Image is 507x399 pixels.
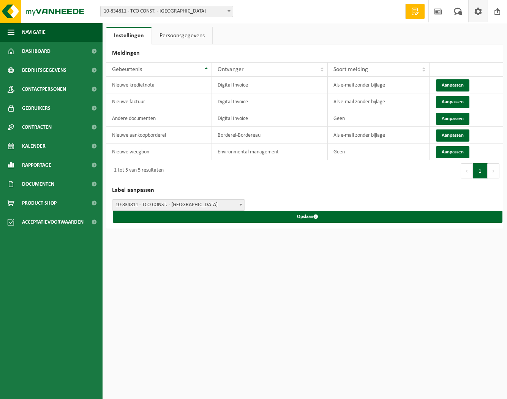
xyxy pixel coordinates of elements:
td: Nieuwe weegbon [106,144,212,160]
td: Als e-mail zonder bijlage [328,77,430,93]
span: Contactpersonen [22,80,66,99]
span: 10-834811 - TCO CONST. - BALEGEM [101,6,233,17]
span: 10-834811 - TCO CONST. - BALEGEM [112,200,245,210]
td: Nieuwe aankoopborderel [106,127,212,144]
span: Rapportage [22,156,51,175]
h2: Meldingen [106,44,503,62]
td: Nieuwe factuur [106,93,212,110]
button: Aanpassen [436,146,469,158]
span: Product Shop [22,194,57,213]
td: Als e-mail zonder bijlage [328,127,430,144]
button: Aanpassen [436,96,469,108]
button: Opslaan [113,211,502,223]
span: Kalender [22,137,46,156]
span: 10-834811 - TCO CONST. - BALEGEM [100,6,233,17]
button: Aanpassen [436,129,469,142]
td: Nieuwe kredietnota [106,77,212,93]
a: Persoonsgegevens [152,27,212,44]
button: Aanpassen [436,79,469,91]
button: Aanpassen [436,113,469,125]
span: Acceptatievoorwaarden [22,213,84,232]
td: Digital Invoice [212,77,328,93]
td: Environmental management [212,144,328,160]
td: Geen [328,144,430,160]
span: Ontvanger [218,66,244,73]
span: 10-834811 - TCO CONST. - BALEGEM [112,199,245,211]
span: Contracten [22,118,52,137]
span: Soort melding [333,66,368,73]
td: Borderel-Bordereau [212,127,328,144]
td: Andere documenten [106,110,212,127]
td: Als e-mail zonder bijlage [328,93,430,110]
span: Dashboard [22,42,51,61]
span: Gebruikers [22,99,51,118]
button: 1 [473,163,488,178]
span: Navigatie [22,23,46,42]
span: Documenten [22,175,54,194]
h2: Label aanpassen [106,181,503,199]
span: Gebeurtenis [112,66,142,73]
div: 1 tot 5 van 5 resultaten [110,164,164,178]
button: Next [488,163,499,178]
a: Instellingen [106,27,152,44]
td: Digital Invoice [212,93,328,110]
td: Geen [328,110,430,127]
button: Previous [461,163,473,178]
span: Bedrijfsgegevens [22,61,66,80]
td: Digital Invoice [212,110,328,127]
